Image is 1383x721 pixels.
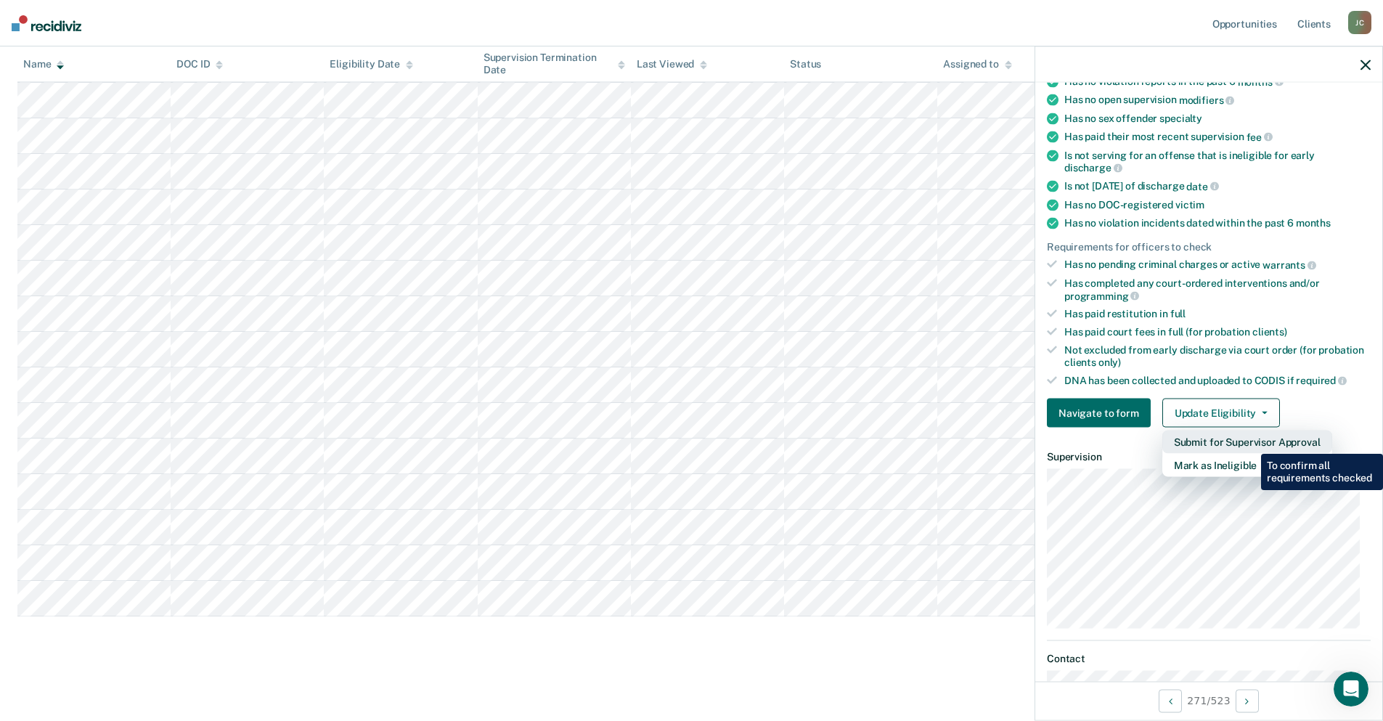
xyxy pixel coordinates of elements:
[1064,344,1371,369] div: Not excluded from early discharge via court order (for probation clients
[1064,149,1371,174] div: Is not serving for an offense that is ineligible for early
[1047,399,1156,428] a: Navigate to form link
[1179,94,1235,106] span: modifiers
[1047,240,1371,253] div: Requirements for officers to check
[1047,652,1371,664] dt: Contact
[1252,326,1287,338] span: clients)
[1064,94,1371,107] div: Has no open supervision
[1064,180,1371,193] div: Is not [DATE] of discharge
[176,58,223,70] div: DOC ID
[1064,374,1371,387] div: DNA has been collected and uploaded to CODIS if
[1159,689,1182,712] button: Previous Opportunity
[1296,375,1347,386] span: required
[1296,216,1331,228] span: months
[1262,259,1316,271] span: warrants
[1162,399,1280,428] button: Update Eligibility
[1098,356,1121,367] span: only)
[1064,308,1371,320] div: Has paid restitution in
[1064,131,1371,144] div: Has paid their most recent supervision
[1162,431,1332,454] button: Submit for Supervisor Approval
[1334,672,1368,706] iframe: Intercom live chat
[1186,180,1218,192] span: date
[790,58,821,70] div: Status
[1064,113,1371,125] div: Has no sex offender
[1064,258,1371,272] div: Has no pending criminal charges or active
[1064,290,1139,301] span: programming
[330,58,413,70] div: Eligibility Date
[1047,399,1151,428] button: Navigate to form
[1175,198,1204,210] span: victim
[1064,216,1371,229] div: Has no violation incidents dated within the past 6
[1159,113,1202,124] span: specialty
[1035,681,1382,720] div: 271 / 523
[943,58,1011,70] div: Assigned to
[1064,326,1371,338] div: Has paid court fees in full (for probation
[1162,454,1332,477] button: Mark as Ineligible
[1064,277,1371,302] div: Has completed any court-ordered interventions and/or
[1047,451,1371,463] dt: Supervision
[1247,131,1273,142] span: fee
[1348,11,1371,34] div: J C
[1236,689,1259,712] button: Next Opportunity
[1170,308,1186,319] span: full
[637,58,707,70] div: Last Viewed
[23,58,64,70] div: Name
[12,15,81,31] img: Recidiviz
[1064,198,1371,211] div: Has no DOC-registered
[1064,162,1122,174] span: discharge
[484,52,625,76] div: Supervision Termination Date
